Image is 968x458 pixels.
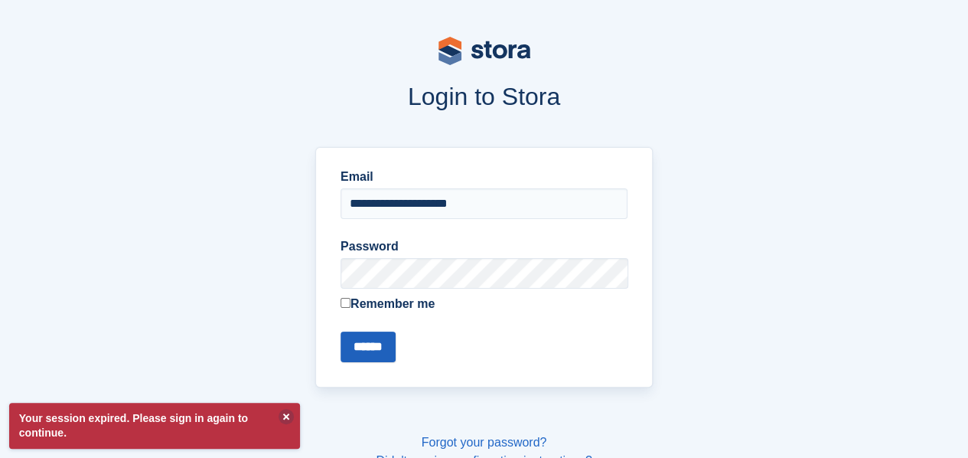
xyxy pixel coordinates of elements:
label: Email [341,168,627,186]
p: Your session expired. Please sign in again to continue. [9,403,300,449]
a: Forgot your password? [422,436,547,449]
h1: Login to Stora [67,83,902,110]
img: stora-logo-53a41332b3708ae10de48c4981b4e9114cc0af31d8433b30ea865607fb682f29.svg [438,37,530,65]
label: Password [341,237,627,256]
input: Remember me [341,298,350,308]
label: Remember me [341,295,627,313]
